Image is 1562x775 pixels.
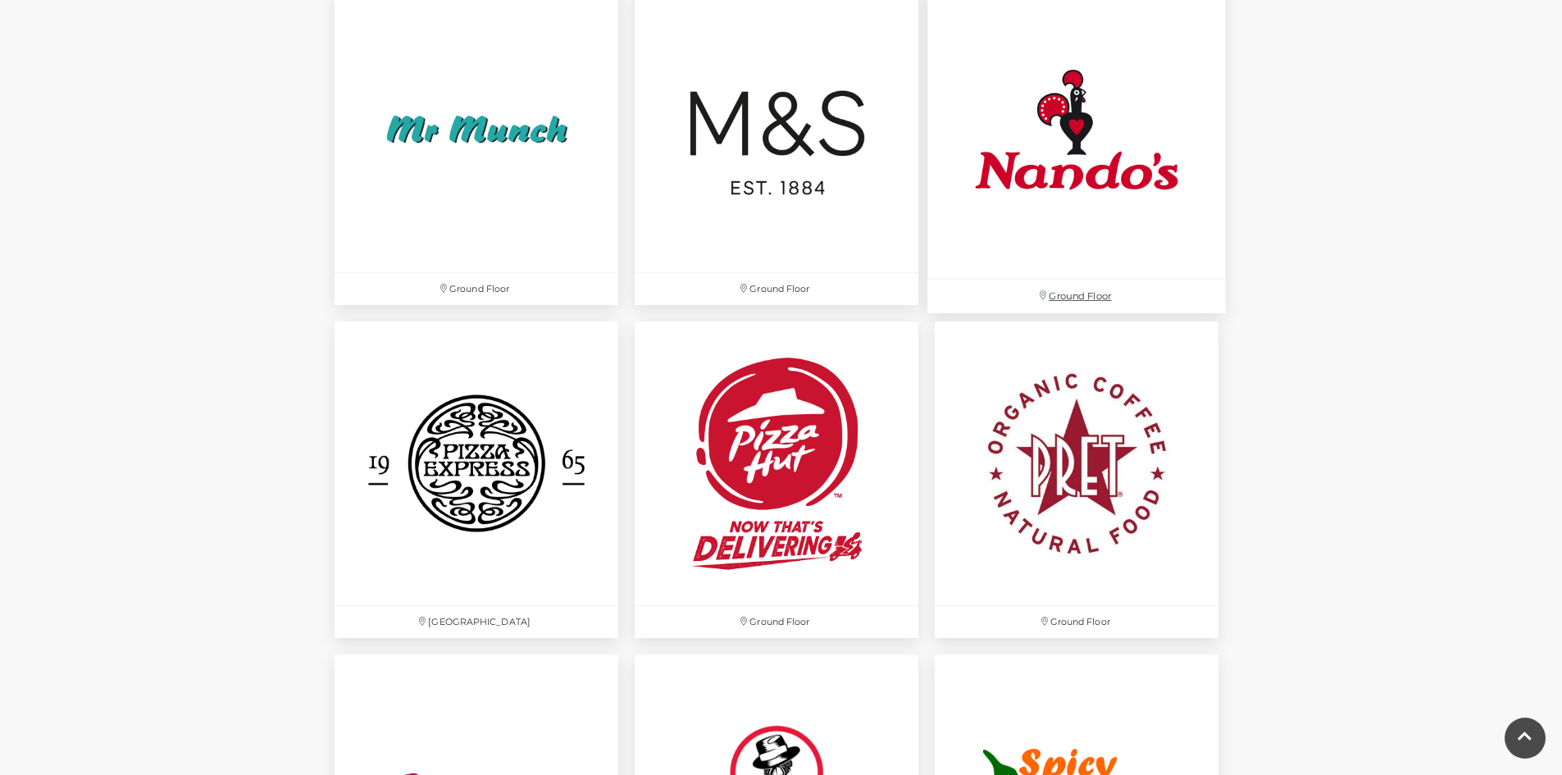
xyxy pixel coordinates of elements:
[326,313,626,646] a: [GEOGRAPHIC_DATA]
[935,606,1218,638] p: Ground Floor
[335,606,618,638] p: [GEOGRAPHIC_DATA]
[626,313,927,646] a: Ground Floor
[927,280,1226,313] p: Ground Floor
[335,273,618,305] p: Ground Floor
[927,313,1227,646] a: Ground Floor
[635,273,918,305] p: Ground Floor
[635,606,918,638] p: Ground Floor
